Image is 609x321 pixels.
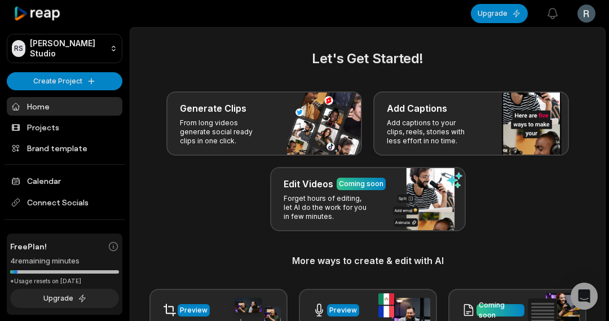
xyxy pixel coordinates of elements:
[7,139,122,157] a: Brand template
[180,102,246,115] h3: Generate Clips
[10,277,119,285] div: *Usage resets on [DATE]
[339,179,383,189] div: Coming soon
[471,4,528,23] button: Upgrade
[180,305,208,315] div: Preview
[479,300,522,320] div: Coming soon
[329,305,357,315] div: Preview
[30,38,105,59] p: [PERSON_NAME] Studio
[7,118,122,137] a: Projects
[387,102,447,115] h3: Add Captions
[284,194,371,221] p: Forget hours of editing, let AI do the work for you in few minutes.
[387,118,474,146] p: Add captions to your clips, reels, stories with less effort in no time.
[571,283,598,310] div: Open Intercom Messenger
[10,289,119,308] button: Upgrade
[180,118,267,146] p: From long videos generate social ready clips in one click.
[7,192,122,213] span: Connect Socials
[7,172,122,190] a: Calendar
[10,240,47,252] span: Free Plan!
[12,40,25,57] div: RS
[7,72,122,90] button: Create Project
[7,97,122,116] a: Home
[144,49,592,69] h2: Let's Get Started!
[144,254,592,267] h3: More ways to create & edit with AI
[10,256,119,267] div: 4 remaining minutes
[284,177,333,191] h3: Edit Videos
